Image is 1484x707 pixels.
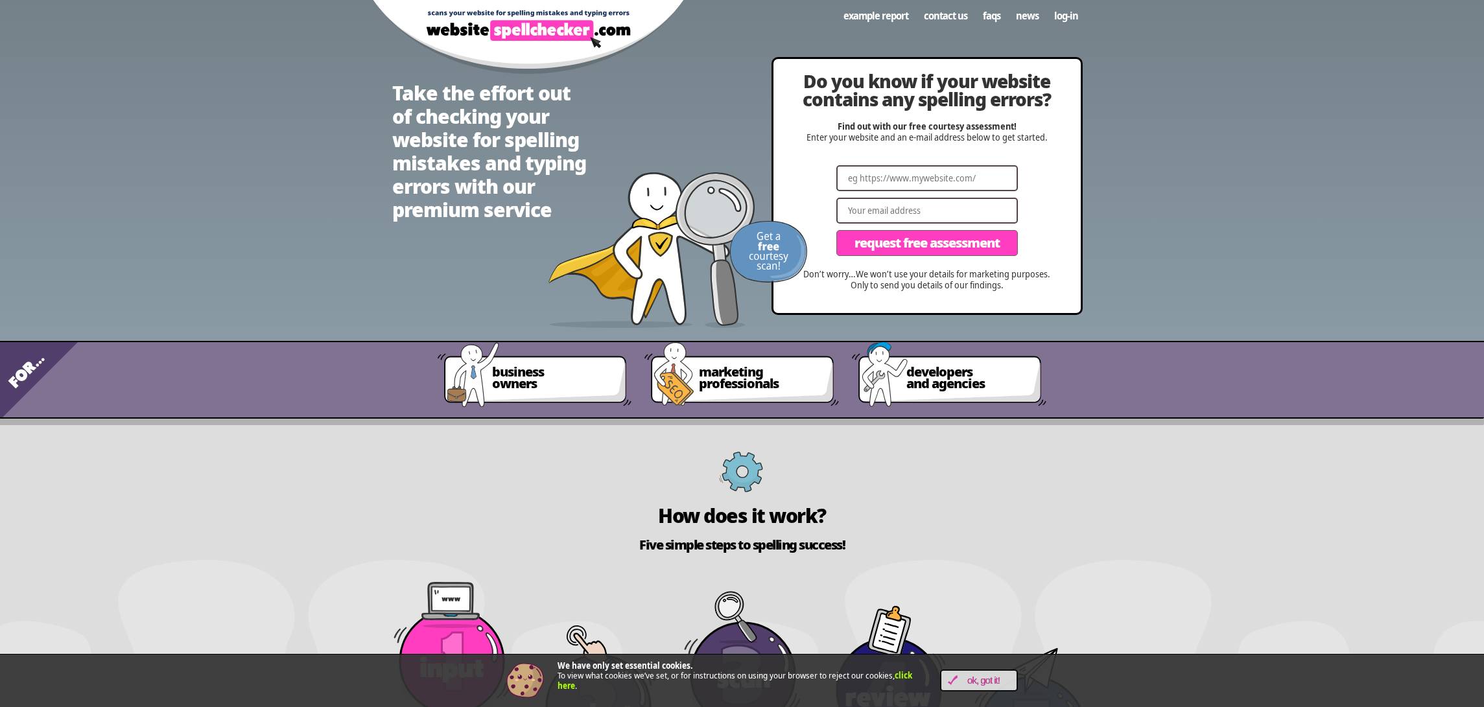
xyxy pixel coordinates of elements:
input: eg https://www.mywebsite.com/ [836,165,1018,191]
img: website spellchecker scans your website looking for spelling mistakes [548,172,755,328]
span: Request Free Assessment [854,237,1000,249]
a: OK, Got it! [940,669,1018,691]
a: FAQs [975,3,1008,28]
a: Example Report [836,3,916,28]
button: Request Free Assessment [836,230,1018,256]
h2: How does it work? [379,506,1105,526]
span: OK, Got it! [958,675,1010,686]
span: developers and agencies [906,366,1031,389]
span: business owners [492,366,617,389]
a: developersand agencies [891,358,1046,411]
a: Contact us [916,3,975,28]
input: Your email address [836,198,1018,224]
a: Log-in [1046,3,1086,28]
a: click here [558,669,912,691]
h2: Five simple steps to spelling success! [379,539,1105,551]
p: Don’t worry…We won’t use your details for marketing purposes. Only to send you details of our fin... [799,269,1055,291]
span: marketing professionals [699,366,823,389]
img: Get a FREE courtesy scan! [729,221,807,283]
a: marketingprofessionals [683,358,839,411]
p: To view what cookies we’ve set, or for instructions on using your browser to reject our cookies, . [558,661,921,691]
h2: Do you know if your website contains any spelling errors? [799,72,1055,108]
p: Enter your website and an e-mail address below to get started. [799,121,1055,143]
img: Cookie [506,661,545,700]
strong: Find out with our free courtesy assessment! [838,120,1017,132]
a: News [1008,3,1046,28]
strong: We have only set essential cookies. [558,660,693,671]
a: businessowners [477,358,632,411]
h1: Take the effort out of checking your website for spelling mistakes and typing errors with our pre... [392,82,587,222]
